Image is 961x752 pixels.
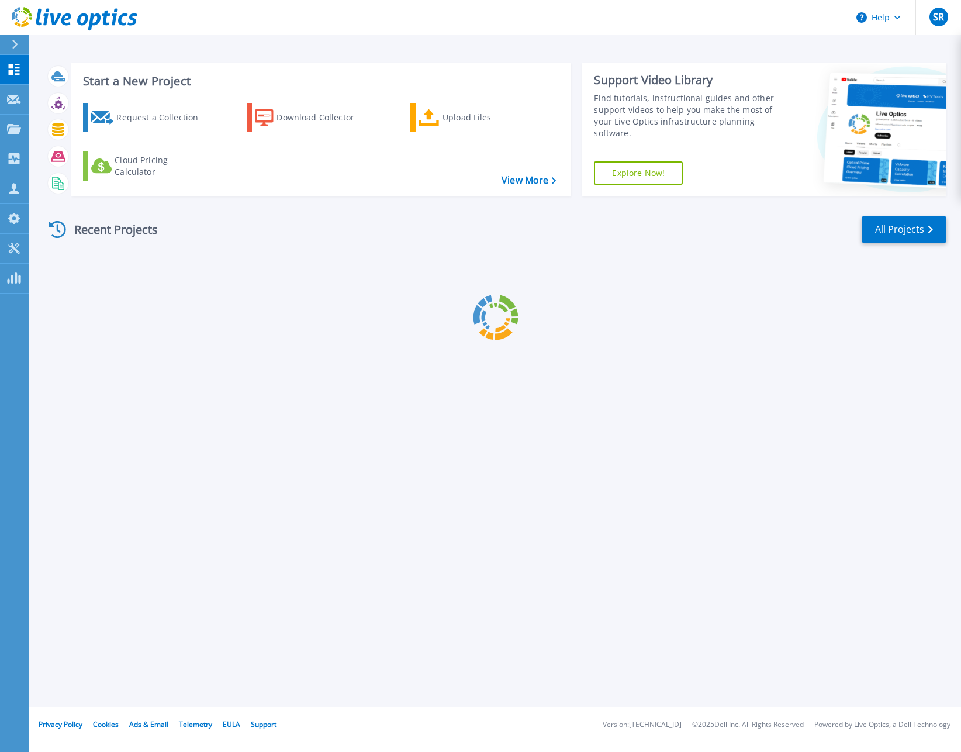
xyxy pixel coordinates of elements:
[247,103,377,132] a: Download Collector
[692,721,804,729] li: © 2025 Dell Inc. All Rights Reserved
[594,161,683,185] a: Explore Now!
[83,103,213,132] a: Request a Collection
[814,721,950,729] li: Powered by Live Optics, a Dell Technology
[251,719,276,729] a: Support
[862,216,946,243] a: All Projects
[594,92,777,139] div: Find tutorials, instructional guides and other support videos to help you make the most of your L...
[83,151,213,181] a: Cloud Pricing Calculator
[933,12,944,22] span: SR
[39,719,82,729] a: Privacy Policy
[443,106,536,129] div: Upload Files
[603,721,682,729] li: Version: [TECHNICAL_ID]
[115,154,208,178] div: Cloud Pricing Calculator
[83,75,556,88] h3: Start a New Project
[93,719,119,729] a: Cookies
[129,719,168,729] a: Ads & Email
[410,103,541,132] a: Upload Files
[502,175,556,186] a: View More
[594,73,777,88] div: Support Video Library
[276,106,370,129] div: Download Collector
[179,719,212,729] a: Telemetry
[223,719,240,729] a: EULA
[116,106,210,129] div: Request a Collection
[45,215,174,244] div: Recent Projects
